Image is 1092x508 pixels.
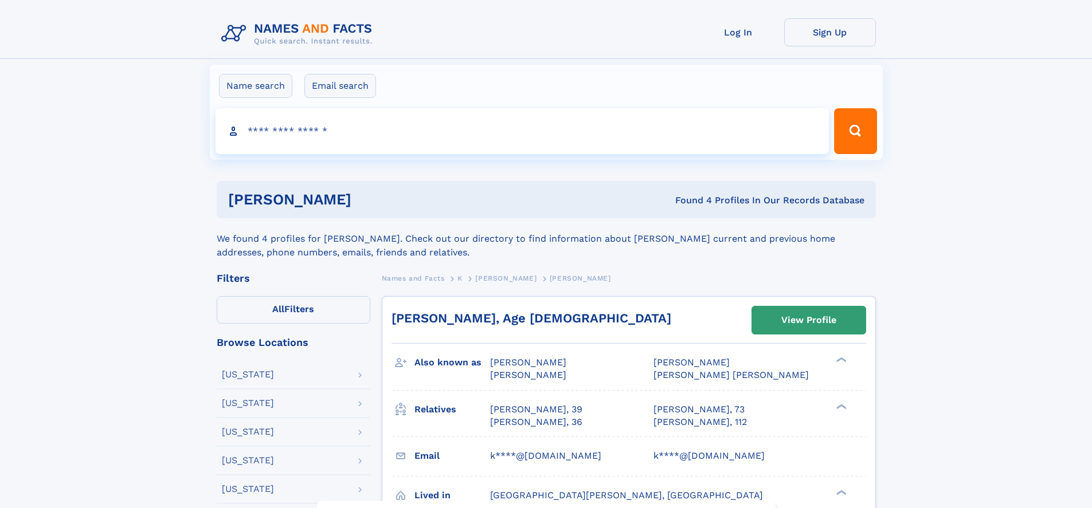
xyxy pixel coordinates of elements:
a: [PERSON_NAME], 73 [653,403,745,416]
h3: Also known as [414,353,490,372]
div: Found 4 Profiles In Our Records Database [513,194,864,207]
span: K [457,274,463,282]
h3: Relatives [414,400,490,419]
div: [US_STATE] [222,399,274,408]
span: [PERSON_NAME] [475,274,537,282]
div: [US_STATE] [222,427,274,436]
div: Browse Locations [217,337,370,348]
div: ❯ [833,403,847,410]
span: [PERSON_NAME] [490,357,566,368]
div: We found 4 profiles for [PERSON_NAME]. Check out our directory to find information about [PERSON_... [217,218,876,259]
span: [PERSON_NAME] [550,274,611,282]
label: Name search [219,74,292,98]
div: View Profile [781,307,836,333]
a: [PERSON_NAME] [475,271,537,285]
h1: [PERSON_NAME] [228,192,514,207]
span: [PERSON_NAME] [PERSON_NAME] [653,369,809,380]
label: Filters [217,296,370,324]
div: Filters [217,273,370,283]
a: [PERSON_NAME], 112 [653,416,747,428]
a: [PERSON_NAME], 36 [490,416,582,428]
div: [US_STATE] [222,456,274,465]
div: ❯ [833,489,847,496]
a: Names and Facts [382,271,445,285]
div: ❯ [833,356,847,364]
span: [GEOGRAPHIC_DATA][PERSON_NAME], [GEOGRAPHIC_DATA] [490,490,763,501]
input: search input [216,108,829,154]
span: [PERSON_NAME] [653,357,730,368]
div: [US_STATE] [222,370,274,379]
button: Search Button [834,108,876,154]
a: [PERSON_NAME], 39 [490,403,582,416]
a: K [457,271,463,285]
a: View Profile [752,306,866,334]
a: Sign Up [784,18,876,46]
a: Log In [692,18,784,46]
div: [US_STATE] [222,485,274,494]
img: Logo Names and Facts [217,18,382,49]
span: All [272,304,284,314]
h3: Email [414,446,490,466]
span: [PERSON_NAME] [490,369,566,380]
a: [PERSON_NAME], Age [DEMOGRAPHIC_DATA] [392,311,671,325]
label: Email search [304,74,376,98]
h3: Lived in [414,486,490,505]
